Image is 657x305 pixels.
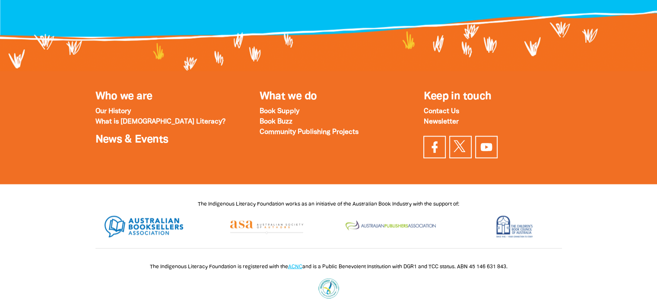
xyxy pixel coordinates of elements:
a: Newsletter [423,119,458,125]
a: ACNC [288,264,302,269]
a: What we do [259,92,317,102]
span: Keep in touch [423,92,491,102]
a: Visit our facebook page [423,136,446,158]
span: The Indigenous Literacy Foundation is registered with the and is a Public Benevolent Institution ... [150,264,508,269]
a: Find us on YouTube [475,136,498,158]
a: Find us on Twitter [449,136,472,158]
a: Our History [95,108,131,114]
a: Contact Us [423,108,459,114]
a: Book Supply [259,108,299,114]
a: What is [DEMOGRAPHIC_DATA] Literacy? [95,119,225,125]
a: Community Publishing Projects [259,129,358,135]
span: The Indigenous Literacy Foundation works as an initiative of the Australian Book Industry with th... [198,202,459,207]
a: Book Buzz [259,119,292,125]
a: Who we are [95,92,152,102]
a: News & Events [95,135,168,145]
